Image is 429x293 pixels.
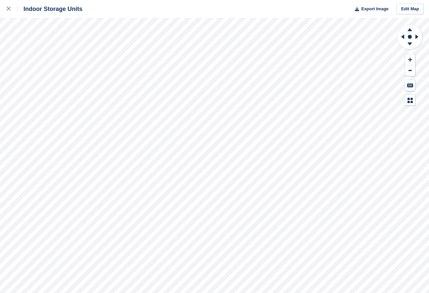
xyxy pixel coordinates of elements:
[351,4,389,15] button: Export Image
[405,80,415,91] button: Keyboard Shortcuts
[397,4,424,15] a: Edit Map
[18,5,82,13] div: Indoor Storage Units
[405,65,415,76] button: Zoom Out
[405,54,415,65] button: Zoom In
[405,95,415,106] button: Map Legend
[361,6,388,12] span: Export Image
